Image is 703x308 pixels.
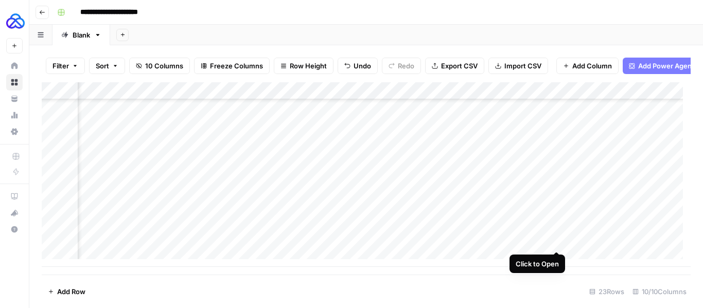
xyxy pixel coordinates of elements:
div: Blank [73,30,90,40]
button: Filter [46,58,85,74]
span: Undo [354,61,371,71]
a: Your Data [6,90,23,107]
span: Row Height [290,61,327,71]
span: Add Row [57,286,85,297]
button: Sort [89,58,125,74]
a: Browse [6,74,23,90]
button: Redo [382,58,421,74]
button: Export CSV [425,58,484,74]
button: What's new? [6,205,23,221]
button: Row Height [274,58,333,74]
span: Filter [52,61,69,71]
button: Workspace: AUQ [6,8,23,34]
button: Undo [338,58,378,74]
div: What's new? [7,205,22,221]
span: Sort [96,61,109,71]
button: Add Power Agent [623,58,700,74]
a: Blank [52,25,110,45]
button: 10 Columns [129,58,190,74]
button: Add Row [42,283,92,300]
span: Add Column [572,61,612,71]
a: Home [6,58,23,74]
div: 23 Rows [585,283,628,300]
button: Add Column [556,58,619,74]
span: Freeze Columns [210,61,263,71]
img: AUQ Logo [6,12,25,30]
span: 10 Columns [145,61,183,71]
a: AirOps Academy [6,188,23,205]
div: 10/10 Columns [628,283,691,300]
span: Redo [398,61,414,71]
button: Freeze Columns [194,58,270,74]
span: Import CSV [504,61,541,71]
a: Usage [6,107,23,123]
span: Add Power Agent [638,61,694,71]
button: Help + Support [6,221,23,238]
div: Click to Open [516,259,559,269]
button: Import CSV [488,58,548,74]
a: Settings [6,123,23,140]
span: Export CSV [441,61,478,71]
